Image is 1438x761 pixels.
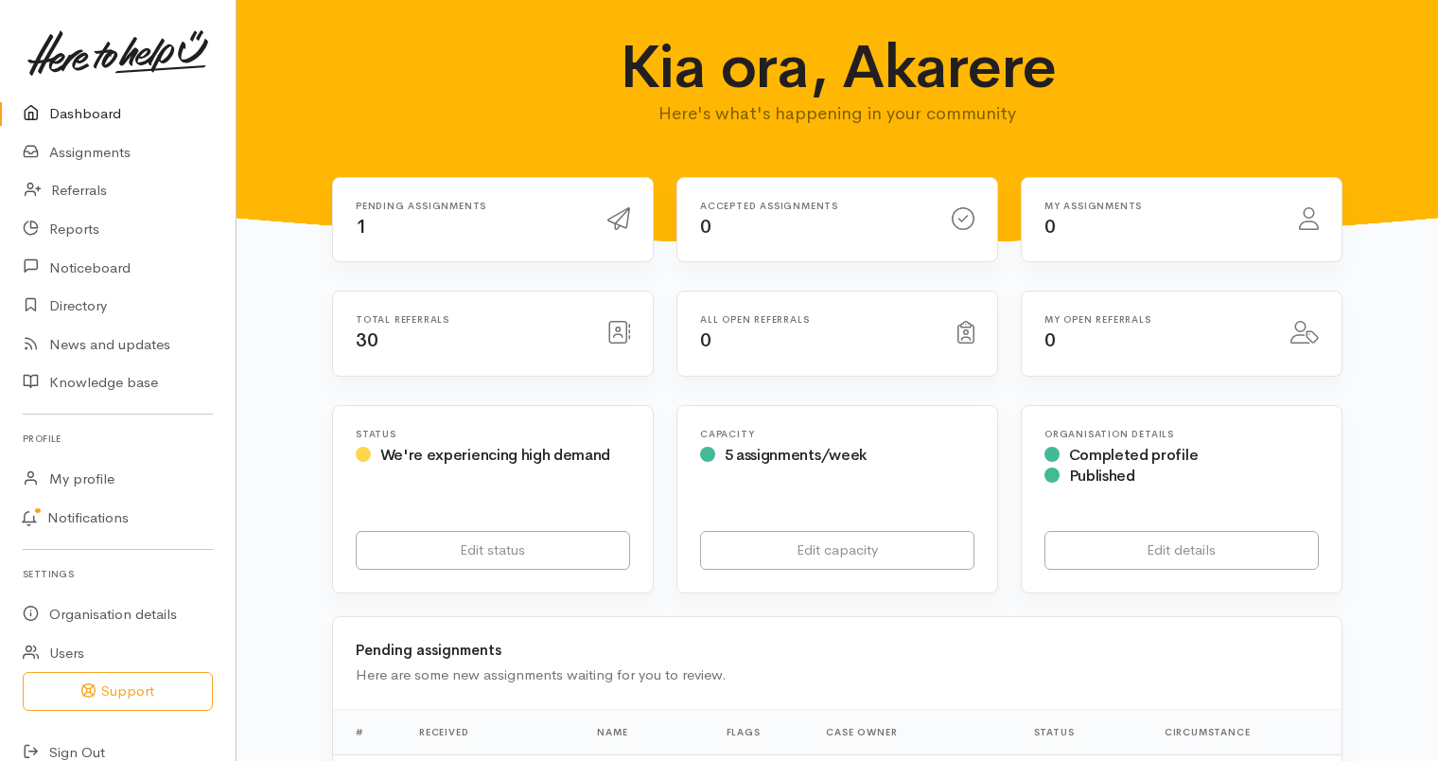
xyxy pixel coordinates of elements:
[700,328,711,352] span: 0
[811,709,1018,754] th: Case Owner
[1044,328,1056,352] span: 0
[356,328,377,352] span: 30
[560,100,1115,127] p: Here's what's happening in your community
[404,709,582,754] th: Received
[1044,215,1056,239] span: 0
[560,34,1115,100] h1: Kia ora, Akarere
[700,201,929,211] h6: Accepted assignments
[23,426,213,451] h6: Profile
[356,314,585,325] h6: Total referrals
[356,531,630,570] a: Edit status
[582,709,710,754] th: Name
[356,429,630,439] h6: Status
[1069,445,1199,465] span: Completed profile
[356,641,501,659] b: Pending assignments
[700,531,974,570] a: Edit capacity
[711,709,812,754] th: Flags
[1044,314,1268,325] h6: My open referrals
[725,445,867,465] span: 5 assignments/week
[356,201,585,211] h6: Pending assignments
[1044,429,1319,439] h6: Organisation Details
[333,709,404,754] th: #
[700,314,935,325] h6: All open referrals
[1044,531,1319,570] a: Edit details
[356,664,1319,686] div: Here are some new assignments waiting for you to review.
[1149,709,1342,754] th: Circumstance
[1019,709,1149,754] th: Status
[380,445,610,465] span: We're experiencing high demand
[23,561,213,587] h6: Settings
[700,215,711,239] span: 0
[1044,201,1276,211] h6: My assignments
[23,672,213,711] button: Support
[1069,466,1135,486] span: Published
[700,429,974,439] h6: Capacity
[356,215,367,239] span: 1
